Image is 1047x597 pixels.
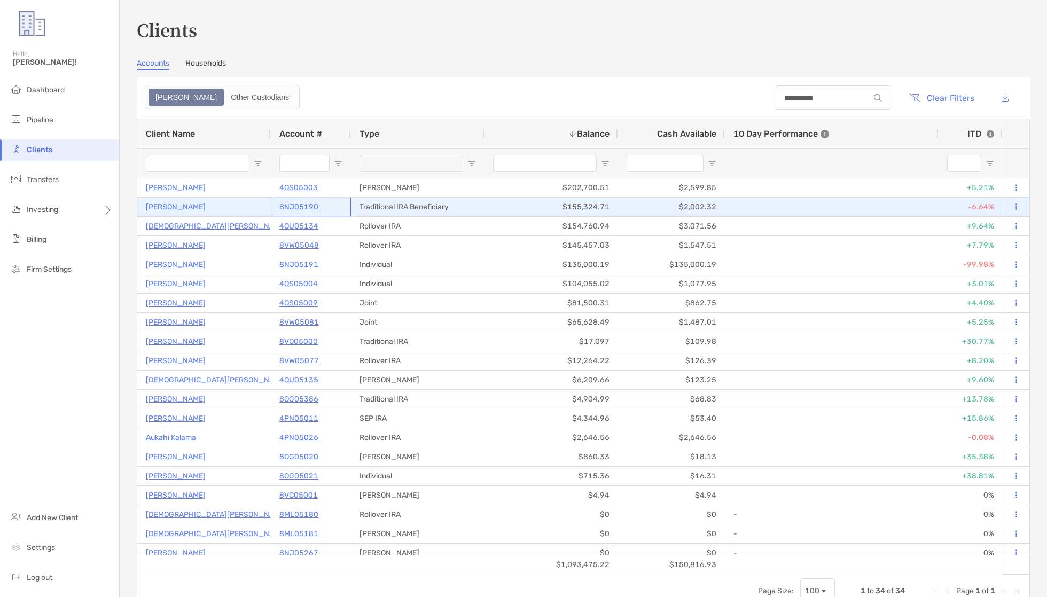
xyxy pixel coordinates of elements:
a: [PERSON_NAME] [146,296,206,310]
input: Client Name Filter Input [146,155,249,172]
span: Investing [27,205,58,214]
a: Accounts [137,59,169,70]
a: [PERSON_NAME] [146,316,206,329]
div: $18.13 [618,447,725,466]
div: $123.25 [618,371,725,389]
a: [PERSON_NAME] [146,412,206,425]
a: [PERSON_NAME] [146,258,206,271]
img: clients icon [10,143,22,155]
div: Rollover IRA [351,351,485,370]
div: SEP IRA [351,409,485,428]
div: [PERSON_NAME] [351,371,485,389]
a: [PERSON_NAME] [146,277,206,290]
div: +9.60% [939,371,1003,389]
p: 8VO05000 [279,335,318,348]
button: Open Filter Menu [254,159,262,168]
a: 8OG05020 [279,450,318,464]
div: +5.21% [939,178,1003,197]
img: firm-settings icon [10,262,22,275]
div: $715.36 [485,467,618,485]
a: [DEMOGRAPHIC_DATA][PERSON_NAME] [146,373,287,387]
div: - [733,506,930,523]
a: [DEMOGRAPHIC_DATA][PERSON_NAME] [146,219,287,233]
a: 8ML05180 [279,508,318,521]
div: +9.64% [939,217,1003,235]
a: [PERSON_NAME] [146,239,206,252]
span: Clients [27,145,52,154]
a: 4QS05003 [279,181,318,194]
div: $1,077.95 [618,274,725,293]
div: +8.20% [939,351,1003,370]
div: $135,000.19 [485,255,618,274]
img: settings icon [10,540,22,553]
div: $4,904.99 [485,390,618,409]
div: $0 [485,544,618,562]
p: [DEMOGRAPHIC_DATA][PERSON_NAME] [146,508,287,521]
div: $860.33 [485,447,618,466]
div: $104,055.02 [485,274,618,293]
span: Page [956,586,974,595]
div: Rollover IRA [351,428,485,447]
p: [PERSON_NAME] [146,335,206,348]
div: Other Custodians [225,90,295,105]
div: [PERSON_NAME] [351,486,485,505]
a: 4PN05026 [279,431,318,444]
div: segmented control [145,85,300,109]
div: $53.40 [618,409,725,428]
span: Pipeline [27,115,53,124]
p: 4QU05135 [279,373,318,387]
div: Individual [351,255,485,274]
div: $135,000.19 [618,255,725,274]
a: 8NJ05267 [279,546,318,560]
a: 4PN05011 [279,412,318,425]
div: 0% [939,524,1003,543]
input: Account # Filter Input [279,155,330,172]
div: $862.75 [618,294,725,312]
div: Rollover IRA [351,236,485,255]
img: logout icon [10,570,22,583]
p: 8VC05001 [279,489,318,502]
div: $2,002.32 [618,198,725,216]
div: $6,209.66 [485,371,618,389]
span: 34 [876,586,885,595]
div: $202,700.51 [485,178,618,197]
div: $65,628.49 [485,313,618,332]
p: 4QS05004 [279,277,318,290]
p: 8ML05181 [279,527,318,540]
span: Transfers [27,175,59,184]
a: [PERSON_NAME] [146,489,206,502]
span: Firm Settings [27,265,72,274]
div: 10 Day Performance [733,119,829,148]
p: Aukahi Kalama [146,431,196,444]
p: 4QS05009 [279,296,318,310]
div: Rollover IRA [351,217,485,235]
div: [PERSON_NAME] [351,447,485,466]
div: $0 [485,505,618,524]
span: Type [360,129,379,139]
a: [PERSON_NAME] [146,181,206,194]
div: $1,547.51 [618,236,725,255]
div: $17,097 [485,332,618,351]
div: -0.08% [939,428,1003,447]
div: +15.86% [939,409,1003,428]
a: [PERSON_NAME] [146,200,206,214]
p: 8NJ05190 [279,200,318,214]
a: [DEMOGRAPHIC_DATA][PERSON_NAME] [146,527,287,540]
div: Page Size: [758,586,794,595]
div: $0 [485,524,618,543]
span: Balance [577,129,610,139]
a: [PERSON_NAME] [146,546,206,560]
div: $4.94 [485,486,618,505]
button: Open Filter Menu [986,159,994,168]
